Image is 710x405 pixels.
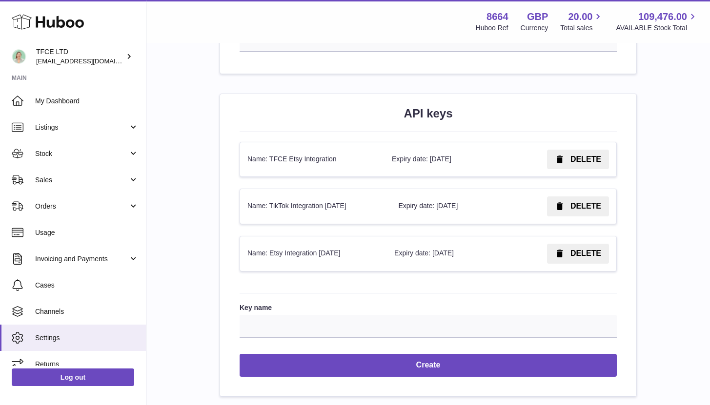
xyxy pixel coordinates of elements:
[36,57,143,65] span: [EMAIL_ADDRESS][DOMAIN_NAME]
[547,244,609,264] button: DELETE
[240,303,617,312] label: Key name
[570,249,601,257] span: DELETE
[12,368,134,386] a: Log out
[616,10,698,33] a: 109,476.00 AVAILABLE Stock Total
[35,149,128,158] span: Stock
[487,10,508,23] strong: 8664
[240,189,391,224] td: Name: TikTok Integration [DATE]
[240,354,617,377] button: Create
[391,189,502,224] td: Expiry date: [DATE]
[35,333,139,343] span: Settings
[12,49,26,64] img: hello@thefacialcuppingexpert.com
[616,23,698,33] span: AVAILABLE Stock Total
[570,155,601,163] span: DELETE
[527,10,548,23] strong: GBP
[35,307,139,316] span: Channels
[568,10,592,23] span: 20.00
[35,254,128,264] span: Invoicing and Payments
[560,23,604,33] span: Total sales
[387,236,501,271] td: Expiry date: [DATE]
[35,123,128,132] span: Listings
[35,228,139,237] span: Usage
[240,106,617,121] h2: API keys
[240,142,385,177] td: Name: TFCE Etsy Integration
[547,150,609,170] button: DELETE
[521,23,548,33] div: Currency
[35,360,139,369] span: Returns
[35,175,128,185] span: Sales
[385,142,499,177] td: Expiry date: [DATE]
[35,202,128,211] span: Orders
[36,47,124,66] div: TFCE LTD
[638,10,687,23] span: 109,476.00
[35,281,139,290] span: Cases
[476,23,508,33] div: Huboo Ref
[570,202,601,210] span: DELETE
[547,196,609,216] button: DELETE
[240,236,387,271] td: Name: Etsy Integration [DATE]
[560,10,604,33] a: 20.00 Total sales
[35,96,139,106] span: My Dashboard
